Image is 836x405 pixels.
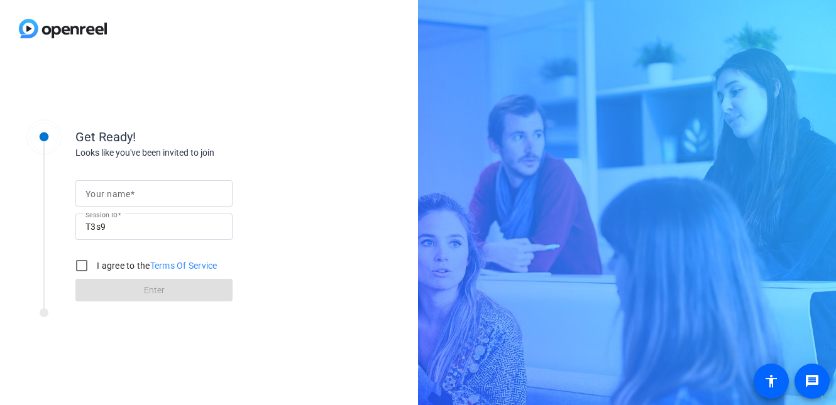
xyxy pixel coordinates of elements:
mat-icon: message [805,374,820,389]
a: Terms Of Service [150,261,217,271]
div: Get Ready! [75,127,327,146]
mat-label: Session ID [85,211,118,219]
mat-icon: accessibility [764,374,779,389]
div: Looks like you've been invited to join [75,146,327,159]
label: I agree to the [94,259,217,272]
mat-label: Your name [85,189,130,199]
